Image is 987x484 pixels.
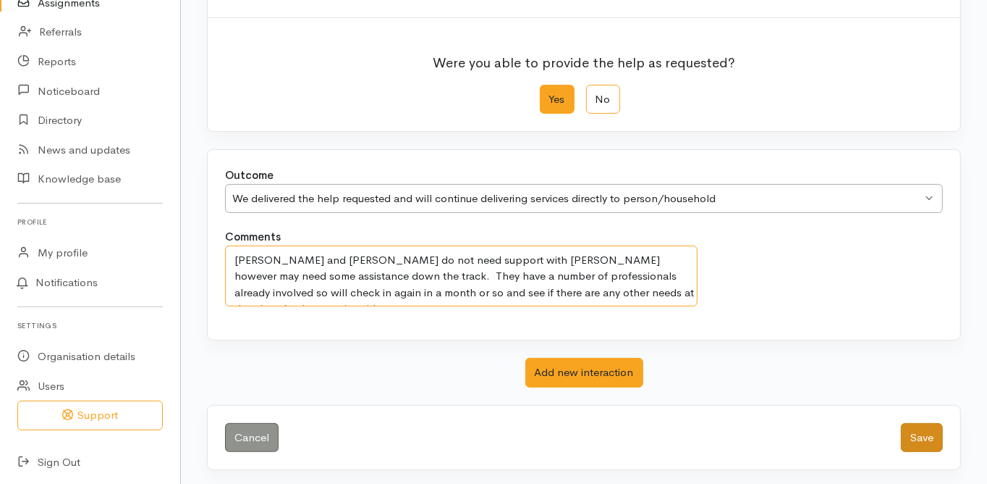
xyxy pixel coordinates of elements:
label: Outcome [225,167,274,184]
label: Yes [540,85,575,114]
div: We delivered the help requested and will continue delivering services directly to person/household [232,191,922,207]
button: Save [901,423,943,453]
h6: Profile [17,212,163,232]
label: Comments [225,229,281,246]
p: Were you able to provide the help as requested? [433,44,735,73]
button: Support [17,401,163,430]
button: Add new interaction [525,358,643,388]
h6: Settings [17,316,163,335]
a: Cancel [225,423,279,453]
label: No [586,85,620,114]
